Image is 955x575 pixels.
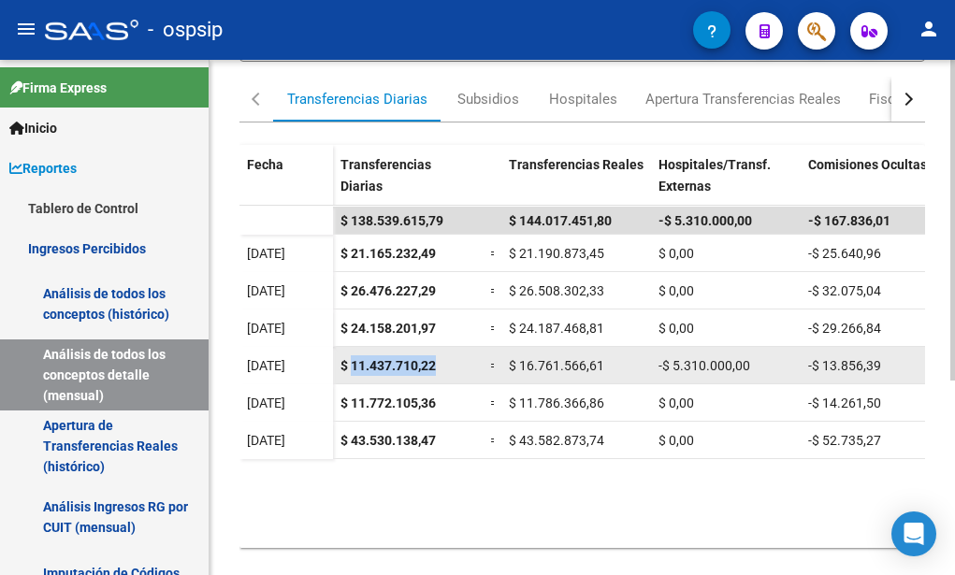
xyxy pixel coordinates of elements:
span: - ospsip [148,9,223,50]
span: = [490,246,498,261]
mat-icon: menu [15,18,37,40]
datatable-header-cell: Fecha [239,145,333,223]
div: Subsidios [457,89,519,109]
div: Apertura Transferencias Reales [645,89,841,109]
span: -$ 5.310.000,00 [658,213,752,228]
span: -$ 14.261,50 [808,395,881,410]
span: Comisiones Ocultas [808,157,927,172]
span: Firma Express [9,78,107,98]
span: $ 24.158.201,97 [340,321,436,336]
span: $ 11.786.366,86 [509,395,604,410]
span: $ 11.437.710,22 [340,358,436,373]
span: $ 0,00 [658,246,694,261]
span: $ 43.530.138,47 [340,433,436,448]
span: [DATE] [247,246,285,261]
div: Transferencias Diarias [287,89,427,109]
span: [DATE] [247,395,285,410]
span: $ 26.508.302,33 [509,283,604,298]
span: = [490,283,498,298]
span: [DATE] [247,283,285,298]
span: $ 16.761.566,61 [509,358,604,373]
span: [DATE] [247,358,285,373]
span: Hospitales/Transf. Externas [658,157,771,194]
span: $ 0,00 [658,321,694,336]
div: Hospitales [549,89,617,109]
span: $ 144.017.451,80 [509,213,612,228]
datatable-header-cell: Comisiones Ocultas [801,145,950,223]
span: [DATE] [247,321,285,336]
span: $ 138.539.615,79 [340,213,443,228]
span: = [490,358,498,373]
datatable-header-cell: Hospitales/Transf. Externas [651,145,801,223]
span: $ 21.165.232,49 [340,246,436,261]
span: -$ 25.640,96 [808,246,881,261]
span: Transferencias Diarias [340,157,431,194]
span: -$ 5.310.000,00 [658,358,750,373]
span: = [490,433,498,448]
span: -$ 52.735,27 [808,433,881,448]
span: $ 0,00 [658,283,694,298]
span: $ 11.772.105,36 [340,395,436,410]
datatable-header-cell: Transferencias Diarias [333,145,483,223]
span: Reportes [9,158,77,179]
span: $ 26.476.227,29 [340,283,436,298]
span: -$ 13.856,39 [808,358,881,373]
span: $ 43.582.873,74 [509,433,604,448]
mat-icon: person [918,18,940,40]
span: $ 0,00 [658,433,694,448]
span: $ 0,00 [658,395,694,410]
div: Fiscalización [869,89,951,109]
span: = [490,395,498,410]
span: -$ 29.266,84 [808,321,881,336]
span: [DATE] [247,433,285,448]
span: Inicio [9,118,57,138]
div: Open Intercom Messenger [891,511,936,556]
span: $ 24.187.468,81 [509,321,604,336]
span: Transferencias Reales [509,157,644,172]
span: -$ 32.075,04 [808,283,881,298]
span: = [490,321,498,336]
span: $ 21.190.873,45 [509,246,604,261]
span: Fecha [247,157,283,172]
datatable-header-cell: Transferencias Reales [501,145,651,223]
span: -$ 167.836,01 [808,213,890,228]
